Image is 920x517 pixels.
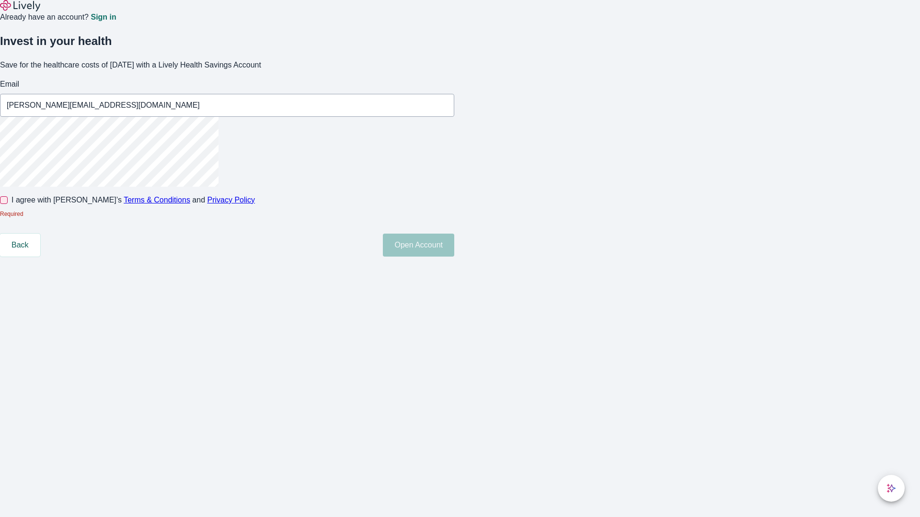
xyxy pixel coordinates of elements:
[878,475,905,502] button: chat
[207,196,255,204] a: Privacy Policy
[11,194,255,206] span: I agree with [PERSON_NAME]’s and
[886,483,896,493] svg: Lively AI Assistant
[124,196,190,204] a: Terms & Conditions
[91,13,116,21] a: Sign in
